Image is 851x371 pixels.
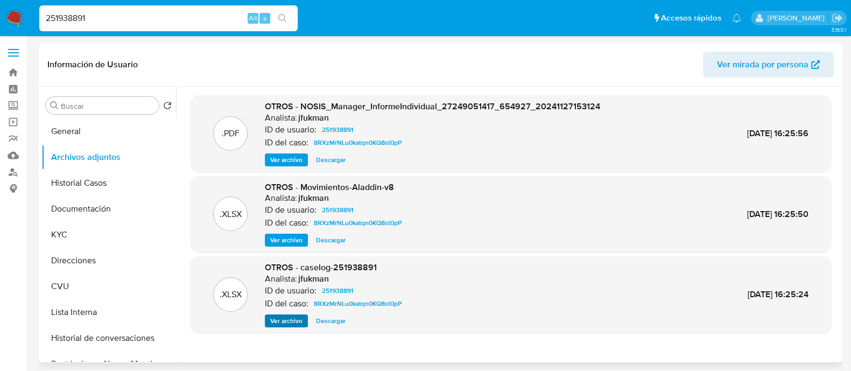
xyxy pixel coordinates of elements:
p: ID de usuario: [265,205,317,215]
button: Ver archivo [265,314,308,327]
span: Ver archivo [270,316,303,326]
button: Lista Interna [41,299,176,325]
h6: jfukman [298,113,329,123]
p: .XLSX [220,208,242,220]
button: Ver archivo [265,234,308,247]
button: Documentación [41,196,176,222]
input: Buscar [61,101,154,111]
p: ID de usuario: [265,124,317,135]
p: ID del caso: [265,137,308,148]
a: 8RXzMrNLu0katqn0KQ8st0pP [310,136,406,149]
button: Descargar [311,314,351,327]
p: ID del caso: [265,218,308,228]
span: OTROS - caselog-251938891 [265,261,377,274]
span: Descargar [316,316,346,326]
h1: Información de Usuario [47,59,138,70]
span: Alt [249,13,257,23]
p: ID del caso: [265,298,308,309]
p: .XLSX [220,289,242,300]
button: Descargar [311,234,351,247]
h6: jfukman [298,193,329,204]
span: Descargar [316,235,346,246]
a: Notificaciones [732,13,741,23]
a: 251938891 [318,284,358,297]
button: Ver mirada por persona [703,52,834,78]
button: Historial de conversaciones [41,325,176,351]
a: Salir [832,12,843,24]
a: 251938891 [318,204,358,216]
button: CVU [41,274,176,299]
p: Analista: [265,113,297,123]
button: Volver al orden por defecto [163,101,172,113]
button: Buscar [50,101,59,110]
a: 251938891 [318,123,358,136]
span: Accesos rápidos [661,12,721,24]
span: 8RXzMrNLu0katqn0KQ8st0pP [314,216,402,229]
button: KYC [41,222,176,248]
a: 8RXzMrNLu0katqn0KQ8st0pP [310,297,406,310]
span: 8RXzMrNLu0katqn0KQ8st0pP [314,297,402,310]
span: Ver archivo [270,235,303,246]
button: Historial Casos [41,170,176,196]
button: Direcciones [41,248,176,274]
p: .PDF [222,128,240,139]
button: Descargar [311,153,351,166]
span: OTROS - Movimientos-Aladdin-v8 [265,181,394,193]
span: 251938891 [322,284,354,297]
a: 8RXzMrNLu0katqn0KQ8st0pP [310,216,406,229]
span: 251938891 [322,204,354,216]
p: Analista: [265,193,297,204]
span: Descargar [316,155,346,165]
button: search-icon [271,11,293,26]
span: [DATE] 16:25:56 [747,127,808,139]
span: Ver archivo [270,155,303,165]
h6: jfukman [298,274,329,284]
button: Archivos adjuntos [41,144,176,170]
span: OTROS - NOSIS_Manager_InformeIndividual_27249051417_654927_20241127153124 [265,100,600,113]
p: martin.degiuli@mercadolibre.com [767,13,828,23]
button: Ver archivo [265,153,308,166]
p: Analista: [265,274,297,284]
span: 8RXzMrNLu0katqn0KQ8st0pP [314,136,402,149]
p: ID de usuario: [265,285,317,296]
span: Ver mirada por persona [717,52,808,78]
span: s [263,13,266,23]
span: [DATE] 16:25:24 [748,288,808,300]
span: 251938891 [322,123,354,136]
input: Buscar usuario o caso... [39,11,298,25]
span: [DATE] 16:25:50 [747,208,808,220]
button: General [41,118,176,144]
